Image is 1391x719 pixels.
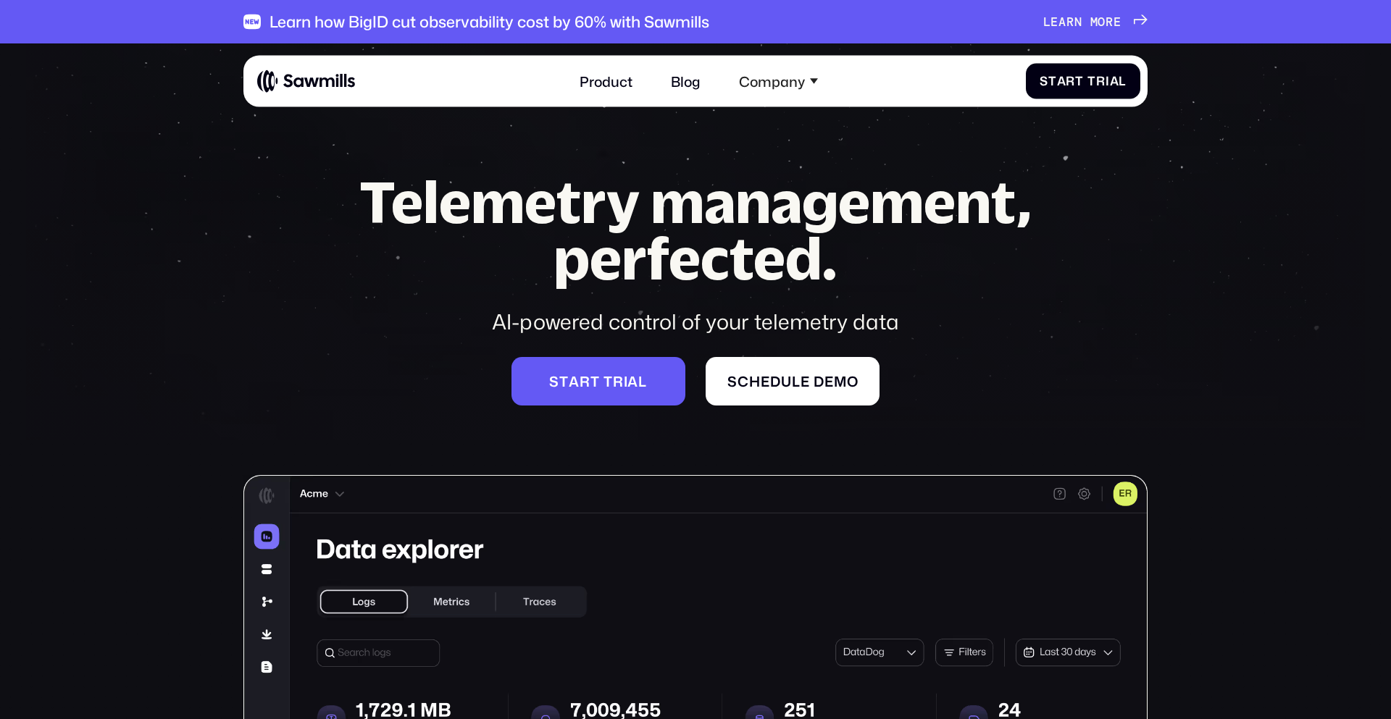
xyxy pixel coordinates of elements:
span: r [580,373,590,390]
span: S [727,373,738,390]
span: t [1048,74,1057,88]
span: r [613,373,624,390]
span: i [624,373,628,390]
span: r [1066,74,1075,88]
span: L [1043,14,1051,29]
span: e [761,373,770,390]
a: Product [569,62,643,100]
span: a [1110,74,1119,88]
span: e [824,373,834,390]
span: o [847,373,859,390]
span: d [814,373,824,390]
span: o [1098,14,1106,29]
a: Scheduledemo [706,357,880,405]
a: Starttrial [511,357,685,405]
span: l [792,373,801,390]
span: i [1106,74,1110,88]
span: r [1066,14,1074,29]
a: Blog [661,62,711,100]
a: Learnmore [1043,14,1148,29]
div: Company [728,62,828,100]
span: d [770,373,781,390]
span: t [559,373,569,390]
span: a [627,373,638,390]
span: r [1106,14,1114,29]
span: a [1058,14,1066,29]
span: n [1074,14,1082,29]
a: StartTrial [1026,63,1141,98]
div: Learn how BigID cut observability cost by 60% with Sawmills [270,12,709,31]
span: t [590,373,600,390]
span: e [1050,14,1058,29]
span: l [1119,74,1127,88]
span: m [834,373,847,390]
span: S [1040,74,1048,88]
span: u [781,373,792,390]
span: l [638,373,647,390]
span: t [1075,74,1084,88]
span: e [801,373,810,390]
span: t [603,373,613,390]
span: c [738,373,749,390]
span: S [549,373,559,390]
span: h [749,373,761,390]
span: a [1057,74,1066,88]
span: T [1087,74,1096,88]
span: e [1114,14,1121,29]
div: Company [739,72,805,89]
span: m [1090,14,1098,29]
span: a [569,373,580,390]
div: AI-powered control of your telemetry data [326,307,1065,336]
h1: Telemetry management, perfected. [326,174,1065,287]
span: r [1096,74,1106,88]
